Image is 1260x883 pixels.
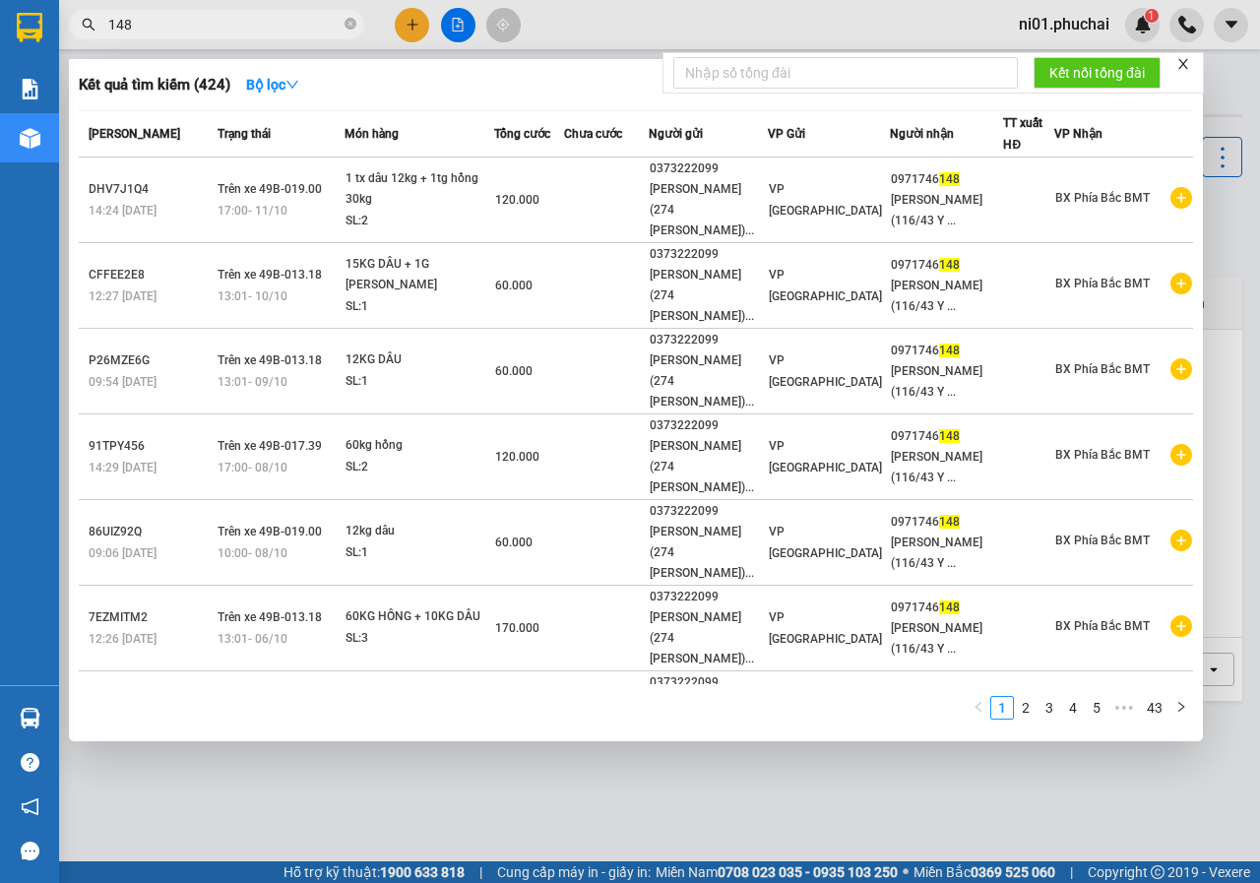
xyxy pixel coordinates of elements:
[345,127,399,141] span: Món hàng
[1170,444,1192,466] span: plus-circle
[1055,448,1150,462] span: BX Phía Bắc BMT
[650,522,767,584] div: [PERSON_NAME] (274 [PERSON_NAME])...
[346,542,493,564] div: SL: 1
[1141,697,1168,719] a: 43
[218,182,322,196] span: Trên xe 49B-019.00
[1038,696,1061,720] li: 3
[650,672,767,693] div: 0373222099
[650,179,767,241] div: [PERSON_NAME] (274 [PERSON_NAME])...
[346,349,493,371] div: 12KG DÂU
[891,618,1002,660] div: [PERSON_NAME](116/43 Y ...
[768,127,805,141] span: VP Gửi
[108,14,341,35] input: Tìm tên, số ĐT hoặc mã đơn
[346,254,493,296] div: 15KG DÂU + 1G [PERSON_NAME]
[939,515,960,529] span: 148
[218,375,287,389] span: 13:01 - 09/10
[1055,191,1150,205] span: BX Phía Bắc BMT
[1062,697,1084,719] a: 4
[939,429,960,443] span: 148
[891,276,1002,317] div: [PERSON_NAME](116/43 Y ...
[891,683,1002,704] div: 0971746
[1015,697,1037,719] a: 2
[82,18,95,32] span: search
[495,621,539,635] span: 170.000
[564,127,622,141] span: Chưa cước
[891,426,1002,447] div: 0971746
[1061,696,1085,720] li: 4
[939,172,960,186] span: 148
[346,521,493,542] div: 12kg dâu
[1140,696,1169,720] li: 43
[769,182,882,218] span: VP [GEOGRAPHIC_DATA]
[991,697,1013,719] a: 1
[285,78,299,92] span: down
[218,439,322,453] span: Trên xe 49B-017.39
[939,600,960,614] span: 148
[345,18,356,30] span: close-circle
[89,127,180,141] span: [PERSON_NAME]
[1086,697,1107,719] a: 5
[891,255,1002,276] div: 0971746
[218,632,287,646] span: 13:01 - 06/10
[89,607,212,628] div: 7EZMITM2
[21,797,39,816] span: notification
[21,753,39,772] span: question-circle
[891,361,1002,403] div: [PERSON_NAME](116/43 Y ...
[1169,696,1193,720] button: right
[939,344,960,357] span: 148
[218,353,322,367] span: Trên xe 49B-013.18
[1170,273,1192,294] span: plus-circle
[218,546,287,560] span: 10:00 - 08/10
[246,77,299,93] strong: Bộ lọc
[89,522,212,542] div: 86UIZ92Q
[494,127,550,141] span: Tổng cước
[218,461,287,474] span: 17:00 - 08/10
[89,632,157,646] span: 12:26 [DATE]
[769,525,882,560] span: VP [GEOGRAPHIC_DATA]
[891,512,1002,533] div: 0971746
[218,289,287,303] span: 13:01 - 10/10
[769,610,882,646] span: VP [GEOGRAPHIC_DATA]
[650,350,767,412] div: [PERSON_NAME] (274 [PERSON_NAME])...
[346,296,493,318] div: SL: 1
[89,289,157,303] span: 12:27 [DATE]
[1108,696,1140,720] span: •••
[1055,534,1150,547] span: BX Phía Bắc BMT
[1169,696,1193,720] li: Next Page
[89,350,212,371] div: P26MZE6G
[891,447,1002,488] div: [PERSON_NAME](116/43 Y ...
[673,57,1018,89] input: Nhập số tổng đài
[495,536,533,549] span: 60.000
[1055,362,1150,376] span: BX Phía Bắc BMT
[650,158,767,179] div: 0373222099
[1085,696,1108,720] li: 5
[79,75,230,95] h3: Kết quả tìm kiếm ( 424 )
[1034,57,1161,89] button: Kết nối tổng đài
[650,265,767,327] div: [PERSON_NAME] (274 [PERSON_NAME])...
[89,546,157,560] span: 09:06 [DATE]
[21,842,39,860] span: message
[89,436,212,457] div: 91TPY456
[1170,187,1192,209] span: plus-circle
[1054,127,1102,141] span: VP Nhận
[1055,619,1150,633] span: BX Phía Bắc BMT
[495,279,533,292] span: 60.000
[230,69,315,100] button: Bộ lọcdown
[89,179,212,200] div: DHV7J1Q4
[346,606,493,628] div: 60KG HỒNG + 10KG DÂU
[218,268,322,282] span: Trên xe 49B-013.18
[1108,696,1140,720] li: Next 5 Pages
[346,628,493,650] div: SL: 3
[1049,62,1145,84] span: Kết nối tổng đài
[891,598,1002,618] div: 0971746
[89,461,157,474] span: 14:29 [DATE]
[346,168,493,211] div: 1 tx dâu 12kg + 1tg hồng 30kg
[1170,530,1192,551] span: plus-circle
[650,436,767,498] div: [PERSON_NAME] (274 [PERSON_NAME])...
[1170,358,1192,380] span: plus-circle
[650,501,767,522] div: 0373222099
[891,169,1002,190] div: 0971746
[769,439,882,474] span: VP [GEOGRAPHIC_DATA]
[990,696,1014,720] li: 1
[20,708,40,728] img: warehouse-icon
